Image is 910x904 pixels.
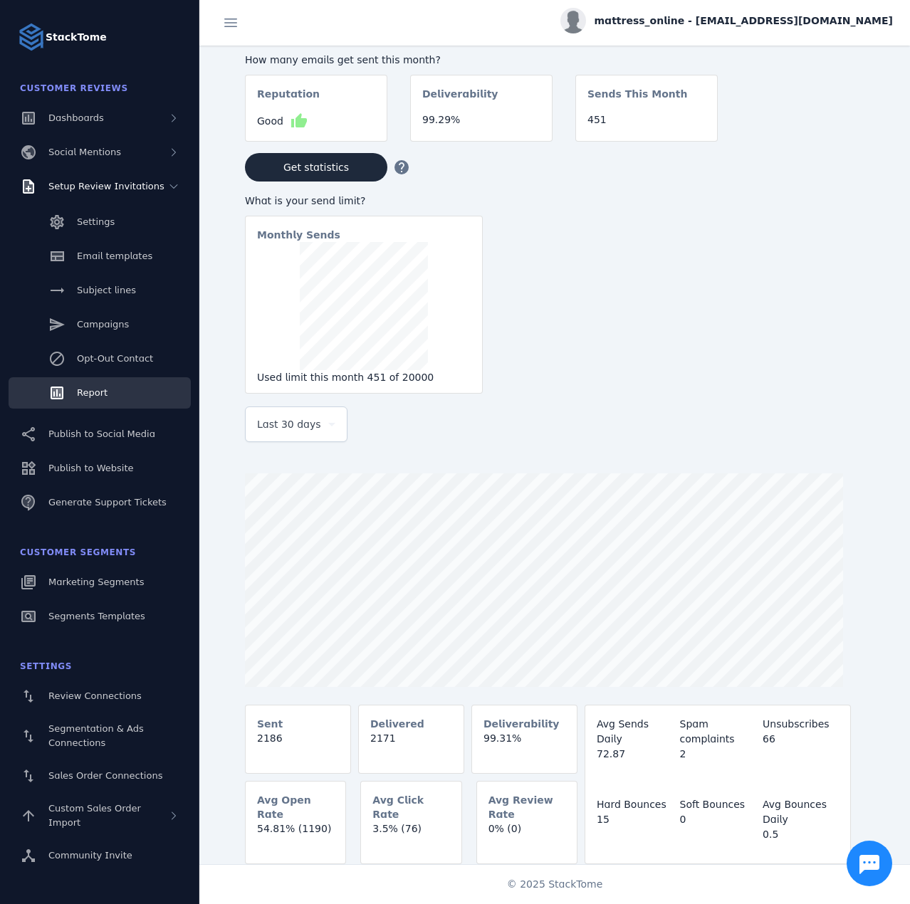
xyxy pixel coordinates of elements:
[597,747,673,762] div: 72.87
[488,793,565,821] mat-card-subtitle: Avg Review Rate
[576,112,717,139] mat-card-content: 451
[20,83,128,93] span: Customer Reviews
[587,87,687,112] mat-card-subtitle: Sends This Month
[9,343,191,374] a: Opt-Out Contact
[680,797,756,812] div: Soft Bounces
[9,601,191,632] a: Segments Templates
[763,827,839,842] div: 0.5
[595,14,893,28] span: mattress_online - [EMAIL_ADDRESS][DOMAIN_NAME]
[361,821,461,848] mat-card-content: 3.5% (76)
[77,285,136,295] span: Subject lines
[48,429,155,439] span: Publish to Social Media
[370,717,424,731] mat-card-subtitle: Delivered
[245,153,387,182] button: Get statistics
[680,812,756,827] div: 0
[245,53,718,68] div: How many emails get sent this month?
[257,114,283,129] span: Good
[477,821,577,848] mat-card-content: 0% (0)
[9,275,191,306] a: Subject lines
[422,112,540,127] div: 99.29%
[77,387,108,398] span: Report
[680,747,756,762] div: 2
[246,821,345,848] mat-card-content: 54.81% (1190)
[77,319,129,330] span: Campaigns
[48,611,145,621] span: Segments Templates
[257,228,340,242] mat-card-subtitle: Monthly Sends
[77,251,152,261] span: Email templates
[560,8,586,33] img: profile.jpg
[763,717,839,732] div: Unsubscribes
[291,112,308,130] mat-icon: thumb_up
[48,112,104,123] span: Dashboards
[48,147,121,157] span: Social Mentions
[46,30,107,45] strong: StackTome
[48,690,142,701] span: Review Connections
[257,370,471,385] div: Used limit this month 451 of 20000
[245,194,483,209] div: What is your send limit?
[483,717,560,731] mat-card-subtitle: Deliverability
[597,812,673,827] div: 15
[680,717,756,747] div: Spam complaints
[9,206,191,238] a: Settings
[283,162,349,172] span: Get statistics
[9,377,191,409] a: Report
[560,8,893,33] button: mattress_online - [EMAIL_ADDRESS][DOMAIN_NAME]
[48,803,141,828] span: Custom Sales Order Import
[77,353,153,364] span: Opt-Out Contact
[9,567,191,598] a: Marketing Segments
[9,309,191,340] a: Campaigns
[763,732,839,747] div: 66
[597,717,673,747] div: Avg Sends Daily
[48,770,162,781] span: Sales Order Connections
[48,463,133,473] span: Publish to Website
[17,23,46,51] img: Logo image
[9,419,191,450] a: Publish to Social Media
[763,797,839,827] div: Avg Bounces Daily
[9,715,191,757] a: Segmentation & Ads Connections
[9,487,191,518] a: Generate Support Tickets
[9,453,191,484] a: Publish to Website
[257,717,283,731] mat-card-subtitle: Sent
[48,497,167,508] span: Generate Support Tickets
[372,793,449,821] mat-card-subtitle: Avg Click Rate
[9,760,191,792] a: Sales Order Connections
[507,877,603,892] span: © 2025 StackTome
[246,731,350,757] mat-card-content: 2186
[48,723,144,748] span: Segmentation & Ads Connections
[257,87,320,112] mat-card-subtitle: Reputation
[20,547,136,557] span: Customer Segments
[257,793,334,821] mat-card-subtitle: Avg Open Rate
[20,661,72,671] span: Settings
[9,840,191,871] a: Community Invite
[472,731,577,757] mat-card-content: 99.31%
[77,216,115,227] span: Settings
[257,416,321,433] span: Last 30 days
[9,241,191,272] a: Email templates
[597,797,673,812] div: Hard Bounces
[48,181,164,191] span: Setup Review Invitations
[9,680,191,712] a: Review Connections
[48,850,132,861] span: Community Invite
[48,577,144,587] span: Marketing Segments
[422,87,498,112] mat-card-subtitle: Deliverability
[359,731,464,757] mat-card-content: 2171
